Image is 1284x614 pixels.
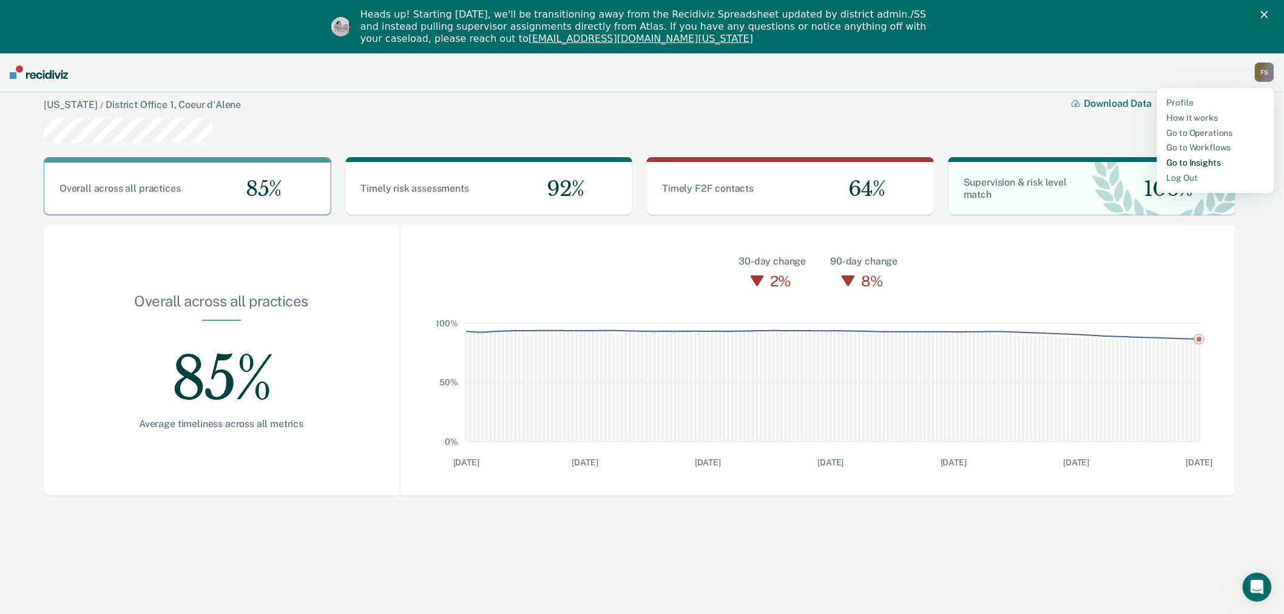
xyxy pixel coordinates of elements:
[236,177,282,201] span: 85%
[1167,158,1265,168] a: Go to Insights
[839,177,886,201] span: 64%
[818,457,844,467] text: [DATE]
[1064,457,1090,467] text: [DATE]
[83,321,360,418] div: 85%
[10,66,68,79] img: Recidiviz
[83,292,360,320] div: Overall across all practices
[739,254,806,269] div: 30-day change
[1072,98,1166,109] button: Download Data
[767,269,794,293] div: 2%
[1186,457,1212,467] text: [DATE]
[695,457,721,467] text: [DATE]
[97,100,106,110] span: /
[1255,62,1274,82] button: FS
[941,457,967,467] text: [DATE]
[1135,177,1194,201] span: 100%
[529,33,753,44] a: [EMAIL_ADDRESS][DOMAIN_NAME][US_STATE]
[360,8,933,45] div: Heads up! Starting [DATE], we'll be transitioning away from the Recidiviz Spreadsheet updated by ...
[59,183,181,194] span: Overall across all practices
[1261,11,1273,18] div: Close
[1167,143,1265,153] a: Go to Workflows
[44,99,97,110] a: [US_STATE]
[964,177,1067,200] span: Supervision & risk level match
[662,183,754,194] span: Timely F2F contacts
[83,418,360,430] div: Average timeliness across all metrics
[1167,128,1265,138] a: Go to Operations
[1167,173,1265,183] a: Log Out
[1255,62,1274,82] div: F S
[361,183,469,194] span: Timely risk assessments
[331,17,351,36] img: Profile image for Kim
[453,457,479,467] text: [DATE]
[831,254,898,269] div: 90-day change
[572,457,598,467] text: [DATE]
[1167,113,1265,123] a: How it works
[1167,98,1265,108] a: Profile
[1243,573,1272,602] iframe: Intercom live chat
[106,99,241,110] a: District Office 1, Coeur d'Alene
[858,269,887,293] div: 8%
[537,177,584,201] span: 92%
